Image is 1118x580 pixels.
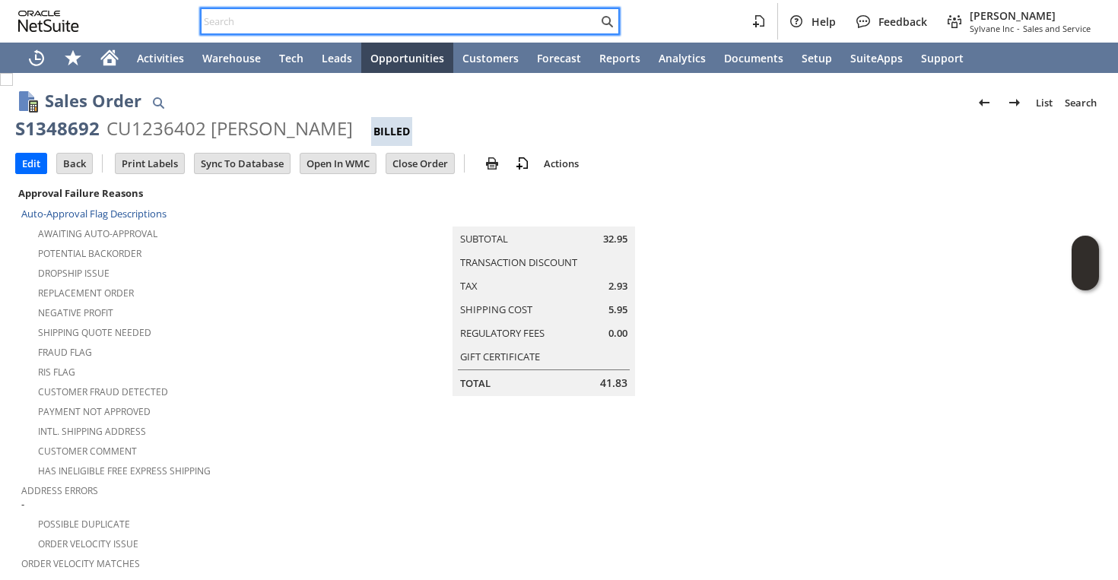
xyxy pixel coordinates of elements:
a: Leads [313,43,361,73]
div: Billed [371,117,412,146]
span: SuiteApps [850,51,903,65]
a: Customer Fraud Detected [38,385,168,398]
iframe: Click here to launch Oracle Guided Learning Help Panel [1072,236,1099,290]
span: Help [812,14,836,29]
span: Documents [724,51,783,65]
a: Has Ineligible Free Express Shipping [38,464,211,477]
a: Regulatory Fees [460,326,545,340]
span: Opportunities [370,51,444,65]
a: Recent Records [18,43,55,73]
a: Actions [538,157,585,170]
a: Home [91,43,128,73]
a: Shipping Quote Needed [38,326,151,339]
a: Dropship Issue [38,267,110,280]
div: S1348692 [15,116,100,141]
img: Next [1005,93,1024,112]
caption: Summary [453,202,635,227]
img: Previous [975,93,993,112]
svg: logo [18,11,79,32]
span: Forecast [537,51,581,65]
span: Oracle Guided Learning Widget. To move around, please hold and drag [1072,264,1099,291]
span: Support [921,51,964,65]
div: Shortcuts [55,43,91,73]
input: Search [202,12,598,30]
svg: Recent Records [27,49,46,67]
a: Reports [590,43,650,73]
a: Auto-Approval Flag Descriptions [21,207,167,220]
span: 32.95 [603,232,627,246]
img: print.svg [483,154,501,173]
span: Tech [279,51,303,65]
span: Customers [462,51,519,65]
input: Back [57,154,92,173]
svg: Search [598,12,616,30]
span: 41.83 [600,376,627,391]
a: Tech [270,43,313,73]
a: Analytics [650,43,715,73]
span: Feedback [878,14,927,29]
a: Customers [453,43,528,73]
a: Negative Profit [38,306,113,319]
a: Tax [460,279,478,293]
a: Gift Certificate [460,350,540,363]
input: Edit [16,154,46,173]
a: Customer Comment [38,445,137,458]
a: Awaiting Auto-Approval [38,227,157,240]
span: - [21,497,24,512]
a: Documents [715,43,792,73]
a: Subtotal [460,232,508,246]
input: Close Order [386,154,454,173]
a: Forecast [528,43,590,73]
span: Setup [802,51,832,65]
a: Intl. Shipping Address [38,425,146,438]
a: Address Errors [21,484,98,497]
img: Quick Find [149,93,167,112]
input: Print Labels [116,154,184,173]
span: Sales and Service [1023,23,1091,34]
span: Activities [137,51,184,65]
a: RIS flag [38,366,75,379]
a: Payment not approved [38,405,151,418]
svg: Home [100,49,119,67]
h1: Sales Order [45,88,141,113]
img: add-record.svg [513,154,532,173]
span: Leads [322,51,352,65]
a: Replacement Order [38,287,134,300]
a: Search [1059,90,1103,115]
span: Warehouse [202,51,261,65]
a: Opportunities [361,43,453,73]
span: Reports [599,51,640,65]
a: Potential Backorder [38,247,141,260]
a: Order Velocity Matches [21,557,140,570]
span: 0.00 [608,326,627,341]
a: Total [460,376,491,390]
input: Open In WMC [300,154,376,173]
a: Support [912,43,973,73]
a: Setup [792,43,841,73]
a: Warehouse [193,43,270,73]
span: - [1017,23,1020,34]
span: 2.93 [608,279,627,293]
span: 5.95 [608,303,627,317]
span: [PERSON_NAME] [970,8,1091,23]
a: List [1030,90,1059,115]
a: Activities [128,43,193,73]
a: Transaction Discount [460,255,577,269]
a: Fraud Flag [38,346,92,359]
input: Sync To Database [195,154,290,173]
a: Possible Duplicate [38,518,130,531]
a: Order Velocity Issue [38,537,138,550]
span: Analytics [659,51,706,65]
a: Shipping Cost [460,303,532,316]
svg: Shortcuts [64,49,82,67]
span: Sylvane Inc [970,23,1014,34]
a: SuiteApps [841,43,912,73]
div: CU1236402 [PERSON_NAME] [106,116,353,141]
div: Approval Failure Reasons [15,183,358,203]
